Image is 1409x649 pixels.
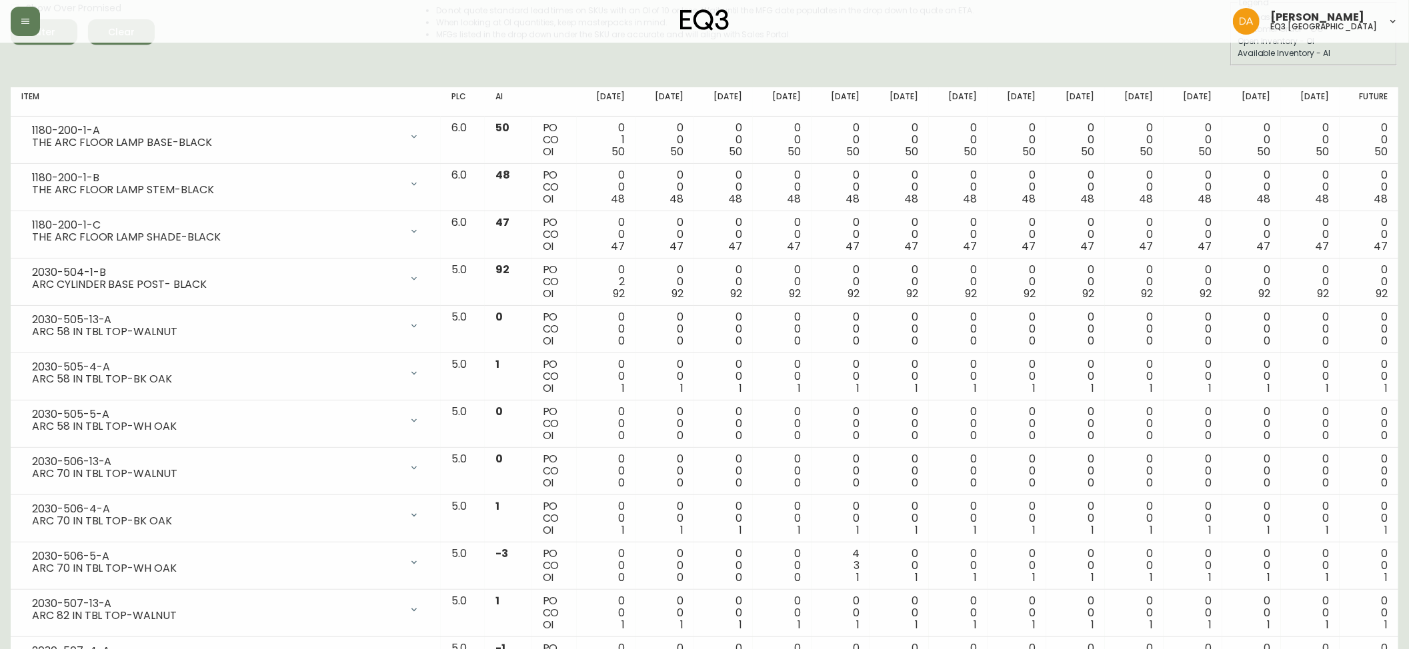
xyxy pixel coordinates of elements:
[32,408,401,420] div: 2030-505-5-A
[822,169,860,205] div: 0 0
[543,169,566,205] div: PO CO
[1057,358,1094,394] div: 0 0
[611,191,625,207] span: 48
[441,259,485,306] td: 5.0
[736,475,742,490] span: 0
[587,217,625,253] div: 0 0
[441,164,485,211] td: 6.0
[495,167,510,183] span: 48
[736,333,742,348] span: 0
[669,239,683,254] span: 47
[1233,8,1260,35] img: dd1a7e8db21a0ac8adbf82b84ca05374
[646,122,683,158] div: 0 0
[1381,333,1388,348] span: 0
[677,333,683,348] span: 0
[32,468,401,480] div: ARC 70 IN TBL TOP-WALNUT
[787,239,801,254] span: 47
[881,406,918,442] div: 0 0
[1174,264,1212,300] div: 0 0
[1322,333,1329,348] span: 0
[543,191,554,207] span: OI
[1350,406,1388,442] div: 0 0
[1233,358,1270,394] div: 0 0
[881,358,918,394] div: 0 0
[794,428,801,443] span: 0
[441,448,485,495] td: 5.0
[998,217,1036,253] div: 0 0
[940,358,977,394] div: 0 0
[441,87,485,117] th: PLC
[788,144,801,159] span: 50
[543,239,554,254] span: OI
[940,311,977,347] div: 0 0
[1350,264,1388,300] div: 0 0
[618,475,625,490] span: 0
[646,264,683,300] div: 0 0
[846,144,860,159] span: 50
[1080,239,1094,254] span: 47
[789,286,801,301] span: 92
[441,117,485,164] td: 6.0
[1208,380,1212,396] span: 1
[677,475,683,490] span: 0
[881,453,918,489] div: 0 0
[1174,453,1212,489] div: 0 0
[646,406,683,442] div: 0 0
[32,361,401,373] div: 2030-505-4-A
[543,217,566,253] div: PO CO
[1081,144,1094,159] span: 50
[543,264,566,300] div: PO CO
[1088,333,1094,348] span: 0
[1032,380,1036,396] span: 1
[998,406,1036,442] div: 0 0
[998,169,1036,205] div: 0 0
[1116,311,1153,347] div: 0 0
[1198,191,1212,207] span: 48
[495,404,503,419] span: 0
[1105,87,1164,117] th: [DATE]
[1022,239,1036,254] span: 47
[32,610,401,622] div: ARC 82 IN TBL TOP-WALNUT
[705,453,742,489] div: 0 0
[1238,47,1390,59] div: Available Inventory - AI
[587,406,625,442] div: 0 0
[543,311,566,347] div: PO CO
[543,475,554,490] span: OI
[1046,87,1105,117] th: [DATE]
[694,87,753,117] th: [DATE]
[940,264,977,300] div: 0 0
[543,286,554,301] span: OI
[940,453,977,489] div: 0 0
[1198,144,1212,159] span: 50
[677,428,683,443] span: 0
[1292,122,1329,158] div: 0 0
[32,137,401,149] div: THE ARC FLOOR LAMP BASE-BLACK
[764,358,801,394] div: 0 0
[1198,239,1212,254] span: 47
[822,122,860,158] div: 0 0
[32,219,401,231] div: 1180-200-1-C
[32,279,401,291] div: ARC CYLINDER BASE POST- BLACK
[1029,428,1036,443] span: 0
[1256,239,1270,254] span: 47
[1057,264,1094,300] div: 0 0
[940,217,977,253] div: 0 0
[1374,144,1388,159] span: 50
[611,144,625,159] span: 50
[1116,264,1153,300] div: 0 0
[970,333,977,348] span: 0
[587,358,625,394] div: 0 0
[1022,144,1036,159] span: 50
[1292,453,1329,489] div: 0 0
[1029,333,1036,348] span: 0
[764,122,801,158] div: 0 0
[870,87,929,117] th: [DATE]
[21,595,430,624] div: 2030-507-13-AARC 82 IN TBL TOP-WALNUT
[764,406,801,442] div: 0 0
[736,428,742,443] span: 0
[646,217,683,253] div: 0 0
[1116,122,1153,158] div: 0 0
[613,286,625,301] span: 92
[32,231,401,243] div: THE ARC FLOOR LAMP SHADE-BLACK
[729,144,742,159] span: 50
